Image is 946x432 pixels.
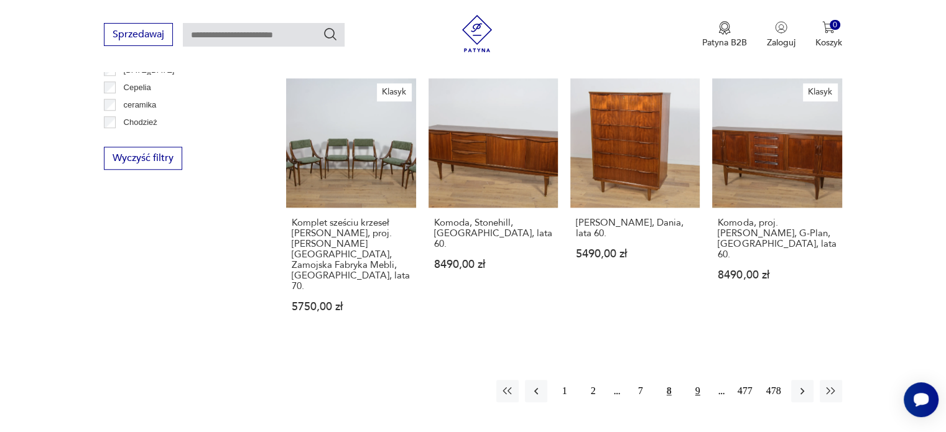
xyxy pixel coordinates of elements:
[629,380,652,402] button: 7
[124,81,151,94] p: Cepelia
[323,27,338,42] button: Szukaj
[576,218,694,239] h3: [PERSON_NAME], Dania, lata 60.
[763,380,785,402] button: 478
[570,78,700,336] a: Komoda, Dania, lata 60.[PERSON_NAME], Dania, lata 60.5490,00 zł
[554,380,576,402] button: 1
[429,78,558,336] a: Komoda, Stonehill, Wielka Brytania, lata 60.Komoda, Stonehill, [GEOGRAPHIC_DATA], lata 60.8490,00 zł
[104,31,173,40] a: Sprzedawaj
[718,270,836,280] p: 8490,00 zł
[815,21,842,48] button: 0Koszyk
[702,21,747,48] a: Ikona medaluPatyna B2B
[582,380,605,402] button: 2
[702,21,747,48] button: Patyna B2B
[292,218,410,292] h3: Komplet sześciu krzeseł [PERSON_NAME], proj. [PERSON_NAME][GEOGRAPHIC_DATA], Zamojska Fabryka Meb...
[434,218,552,249] h3: Komoda, Stonehill, [GEOGRAPHIC_DATA], lata 60.
[286,78,415,336] a: KlasykKomplet sześciu krzeseł Skoczek, proj. J. Kędziorek, Zamojska Fabryka Mebli, Polska, lata 7...
[904,382,939,417] iframe: Smartsupp widget button
[815,37,842,48] p: Koszyk
[292,301,410,312] p: 5750,00 zł
[767,37,795,48] p: Zaloguj
[718,21,731,35] img: Ikona medalu
[718,218,836,260] h3: Komoda, proj. [PERSON_NAME], G-Plan, [GEOGRAPHIC_DATA], lata 60.
[124,98,157,112] p: ceramika
[687,380,709,402] button: 9
[104,147,182,170] button: Wyczyść filtry
[576,249,694,259] p: 5490,00 zł
[124,133,155,147] p: Ćmielów
[124,116,157,129] p: Chodzież
[434,259,552,270] p: 8490,00 zł
[458,15,496,52] img: Patyna - sklep z meblami i dekoracjami vintage
[658,380,680,402] button: 8
[775,21,787,34] img: Ikonka użytkownika
[702,37,747,48] p: Patyna B2B
[734,380,756,402] button: 477
[712,78,842,336] a: KlasykKomoda, proj. V. Wilkins, G-Plan, Wielka Brytania, lata 60.Komoda, proj. [PERSON_NAME], G-P...
[822,21,835,34] img: Ikona koszyka
[830,20,840,30] div: 0
[104,23,173,46] button: Sprzedawaj
[767,21,795,48] button: Zaloguj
